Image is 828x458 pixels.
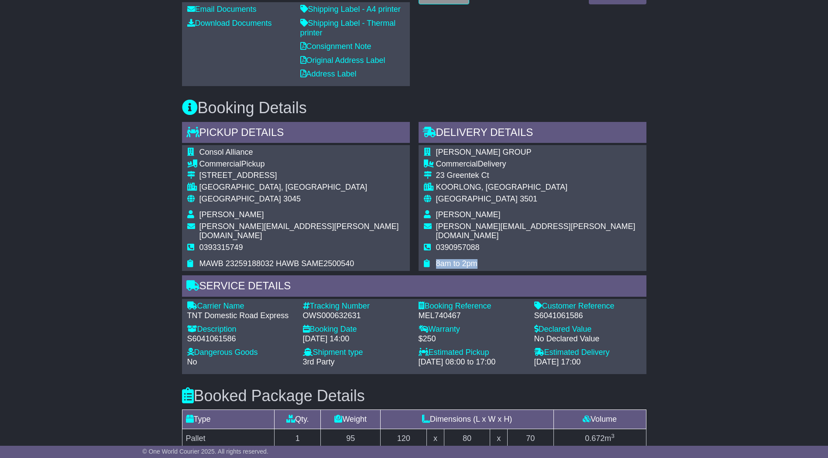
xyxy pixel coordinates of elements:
[303,334,410,344] div: [DATE] 14:00
[182,275,646,299] div: Service Details
[199,171,405,180] div: [STREET_ADDRESS]
[419,325,526,334] div: Warranty
[199,259,354,268] span: MAWB 23259188032 HAWB SAME2500540
[199,160,405,169] div: Pickup
[321,429,381,448] td: 95
[303,348,410,357] div: Shipment type
[199,160,241,168] span: Commercial
[182,410,275,429] td: Type
[275,410,321,429] td: Qty.
[187,5,257,14] a: Email Documents
[553,410,646,429] td: Volume
[381,429,427,448] td: 120
[300,56,385,65] a: Original Address Label
[283,194,301,203] span: 3045
[419,122,646,146] div: Delivery Details
[187,325,294,334] div: Description
[182,387,646,405] h3: Booked Package Details
[199,194,281,203] span: [GEOGRAPHIC_DATA]
[585,434,605,443] span: 0.672
[187,311,294,321] div: TNT Domestic Road Express
[182,122,410,146] div: Pickup Details
[303,325,410,334] div: Booking Date
[419,348,526,357] div: Estimated Pickup
[182,429,275,448] td: Pallet
[187,334,294,344] div: S6041061586
[199,243,243,252] span: 0393315749
[436,210,501,219] span: [PERSON_NAME]
[436,222,636,240] span: [PERSON_NAME][EMAIL_ADDRESS][PERSON_NAME][DOMAIN_NAME]
[534,325,641,334] div: Declared Value
[507,429,553,448] td: 70
[187,357,197,366] span: No
[534,311,641,321] div: S6041061586
[300,69,357,78] a: Address Label
[534,334,641,344] div: No Declared Value
[534,357,641,367] div: [DATE] 17:00
[436,194,518,203] span: [GEOGRAPHIC_DATA]
[419,311,526,321] div: MEL740467
[187,348,294,357] div: Dangerous Goods
[321,410,381,429] td: Weight
[142,448,268,455] span: © One World Courier 2025. All rights reserved.
[303,311,410,321] div: OWS000632631
[611,433,615,439] sup: 3
[534,302,641,311] div: Customer Reference
[419,302,526,311] div: Booking Reference
[199,222,399,240] span: [PERSON_NAME][EMAIL_ADDRESS][PERSON_NAME][DOMAIN_NAME]
[436,160,641,169] div: Delivery
[300,42,371,51] a: Consignment Note
[419,334,526,344] div: $250
[381,410,553,429] td: Dimensions (L x W x H)
[300,19,396,37] a: Shipping Label - Thermal printer
[520,194,537,203] span: 3501
[436,259,478,268] span: 8am to 2pm
[553,429,646,448] td: m
[444,429,490,448] td: 80
[303,357,335,366] span: 3rd Party
[187,302,294,311] div: Carrier Name
[199,210,264,219] span: [PERSON_NAME]
[303,302,410,311] div: Tracking Number
[187,19,272,28] a: Download Documents
[534,348,641,357] div: Estimated Delivery
[419,357,526,367] div: [DATE] 08:00 to 17:00
[436,171,641,180] div: 23 Greentek Ct
[436,160,478,168] span: Commercial
[436,148,532,156] span: [PERSON_NAME] GROUP
[490,429,507,448] td: x
[436,183,641,192] div: KOORLONG, [GEOGRAPHIC_DATA]
[199,183,405,192] div: [GEOGRAPHIC_DATA], [GEOGRAPHIC_DATA]
[275,429,321,448] td: 1
[199,148,253,156] span: Consol Alliance
[300,5,401,14] a: Shipping Label - A4 printer
[436,243,480,252] span: 0390957088
[182,99,646,117] h3: Booking Details
[427,429,444,448] td: x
